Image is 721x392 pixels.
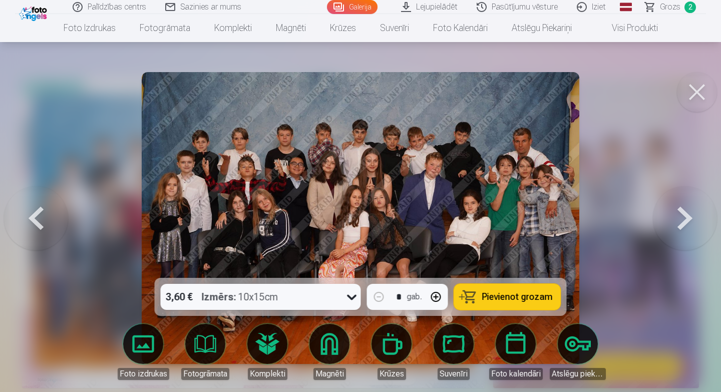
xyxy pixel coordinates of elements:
div: 3,60 € [161,284,198,310]
div: Krūzes [378,368,406,380]
div: Foto izdrukas [118,368,169,380]
div: 10x15cm [202,284,278,310]
a: Fotogrāmata [128,14,202,42]
a: Magnēti [301,324,357,380]
button: Pievienot grozam [454,284,561,310]
span: Grozs [660,1,680,13]
a: Komplekti [239,324,295,380]
a: Krūzes [364,324,420,380]
img: /fa1 [19,4,50,21]
span: Pievienot grozam [482,292,553,301]
div: Foto kalendāri [489,368,543,380]
div: Magnēti [313,368,346,380]
strong: Izmērs : [202,290,236,304]
a: Krūzes [318,14,368,42]
a: Visi produkti [584,14,670,42]
a: Suvenīri [368,14,421,42]
span: 2 [684,2,696,13]
div: Komplekti [248,368,287,380]
a: Fotogrāmata [177,324,233,380]
a: Foto izdrukas [115,324,171,380]
a: Foto izdrukas [52,14,128,42]
a: Atslēgu piekariņi [500,14,584,42]
a: Foto kalendāri [488,324,544,380]
a: Atslēgu piekariņi [550,324,606,380]
a: Foto kalendāri [421,14,500,42]
a: Suvenīri [426,324,482,380]
div: Fotogrāmata [181,368,229,380]
a: Komplekti [202,14,264,42]
div: Suvenīri [438,368,470,380]
a: Magnēti [264,14,318,42]
div: gab. [407,291,422,303]
div: Atslēgu piekariņi [550,368,606,380]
